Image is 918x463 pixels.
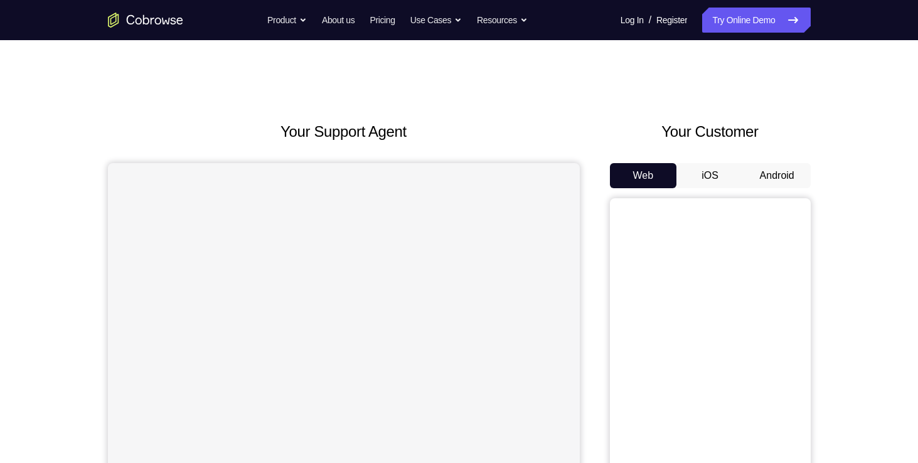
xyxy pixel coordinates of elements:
button: Web [610,163,677,188]
button: Product [267,8,307,33]
button: Resources [477,8,528,33]
h2: Your Customer [610,120,811,143]
a: Pricing [370,8,395,33]
h2: Your Support Agent [108,120,580,143]
a: Register [656,8,687,33]
span: / [649,13,651,28]
button: iOS [676,163,744,188]
a: Try Online Demo [702,8,810,33]
button: Android [744,163,811,188]
a: About us [322,8,355,33]
a: Log In [621,8,644,33]
button: Use Cases [410,8,462,33]
a: Go to the home page [108,13,183,28]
